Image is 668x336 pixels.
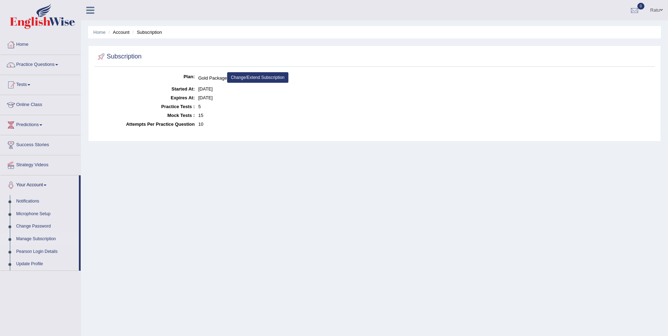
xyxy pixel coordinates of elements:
[96,102,195,111] dt: Practice Tests :
[0,95,81,113] a: Online Class
[96,120,195,129] dt: Attempts Per Practice Question
[13,208,79,220] a: Microphone Setup
[637,3,644,10] span: 0
[107,29,129,36] li: Account
[96,85,195,93] dt: Started At:
[13,233,79,245] a: Manage Subscription
[0,135,81,153] a: Success Stories
[0,155,81,173] a: Strategy Videos
[198,72,653,85] dd: Gold Package
[93,30,106,35] a: Home
[0,75,81,93] a: Tests
[13,220,79,233] a: Change Password
[96,93,195,102] dt: Expires At:
[0,115,81,133] a: Predictions
[0,175,79,193] a: Your Account
[131,29,162,36] li: Subscription
[198,120,653,129] dd: 10
[227,72,288,83] a: Change/Extend Subscription
[96,72,195,81] dt: Plan:
[198,85,653,93] dd: [DATE]
[13,245,79,258] a: Pearson Login Details
[0,35,81,52] a: Home
[0,55,81,73] a: Practice Questions
[198,93,653,102] dd: [DATE]
[13,195,79,208] a: Notifications
[13,258,79,270] a: Update Profile
[198,111,653,120] dd: 15
[96,111,195,120] dt: Mock Tests :
[198,102,653,111] dd: 5
[96,51,142,62] h2: Subscription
